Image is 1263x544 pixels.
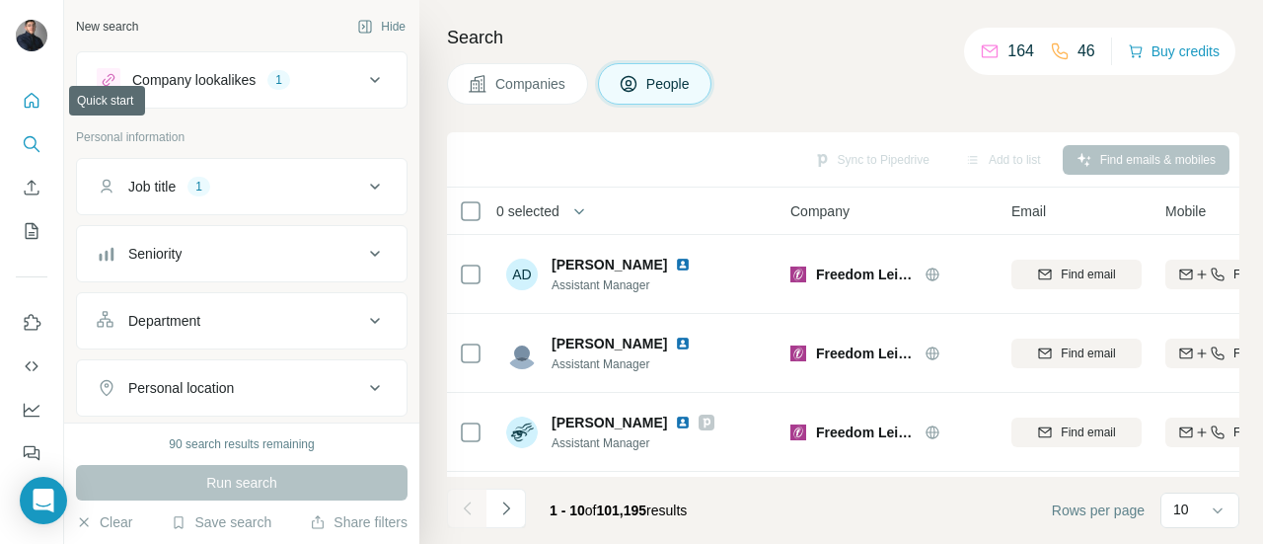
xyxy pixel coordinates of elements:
span: 101,195 [597,503,647,518]
span: Freedom Leisure [816,423,915,442]
span: Find email [1061,345,1115,362]
span: of [585,503,597,518]
button: Department [77,297,407,345]
button: Hide [343,12,419,41]
span: Freedom Leisure [816,265,915,284]
span: [PERSON_NAME] [552,255,667,274]
button: Clear [76,512,132,532]
span: Find email [1061,266,1115,283]
span: Freedom Leisure [816,344,915,363]
button: Company lookalikes1 [77,56,407,104]
span: 0 selected [496,201,559,221]
button: Find email [1011,418,1142,447]
span: 1 - 10 [550,503,585,518]
span: Company [790,201,850,221]
button: Quick start [16,83,47,118]
span: Email [1011,201,1046,221]
img: LinkedIn logo [675,336,691,351]
button: Buy credits [1128,38,1220,65]
span: [PERSON_NAME] [552,413,667,432]
div: Personal location [128,378,234,398]
div: Department [128,311,200,331]
img: Logo of Freedom Leisure [790,346,806,361]
button: Enrich CSV [16,170,47,205]
img: Avatar [506,417,538,448]
div: 1 [267,71,290,89]
span: Assistant Manager [552,434,714,452]
button: Find email [1011,260,1142,289]
button: Find email [1011,339,1142,368]
span: Companies [495,74,567,94]
button: Dashboard [16,392,47,427]
div: AD [506,259,538,290]
img: Avatar [16,20,47,51]
p: Personal information [76,128,408,146]
div: Seniority [128,244,182,264]
span: People [646,74,692,94]
div: 1 [187,178,210,195]
button: Use Surfe API [16,349,47,384]
button: Feedback [16,435,47,471]
div: Company lookalikes [132,70,256,90]
button: Personal location [77,364,407,412]
button: Job title1 [77,163,407,210]
div: 90 search results remaining [169,435,314,453]
p: 46 [1077,39,1095,63]
img: LinkedIn logo [675,257,691,272]
span: Assistant Manager [552,355,714,373]
span: results [550,503,687,518]
p: 164 [1007,39,1034,63]
p: 10 [1173,500,1189,519]
div: New search [76,18,138,36]
button: Search [16,126,47,162]
div: Job title [128,177,176,196]
button: Navigate to next page [486,489,526,528]
span: Assistant Manager [552,276,714,294]
span: Mobile [1165,201,1206,221]
img: Avatar [506,338,538,369]
span: Rows per page [1052,501,1145,520]
img: Logo of Freedom Leisure [790,267,806,282]
button: My lists [16,213,47,249]
span: Find email [1061,424,1115,441]
div: Open Intercom Messenger [20,477,67,524]
button: Save search [171,512,271,532]
button: Seniority [77,230,407,277]
span: [PERSON_NAME] [552,336,667,351]
button: Use Surfe on LinkedIn [16,305,47,341]
button: Share filters [310,512,408,532]
img: LinkedIn logo [675,415,691,430]
img: Logo of Freedom Leisure [790,425,806,440]
h4: Search [447,24,1239,51]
